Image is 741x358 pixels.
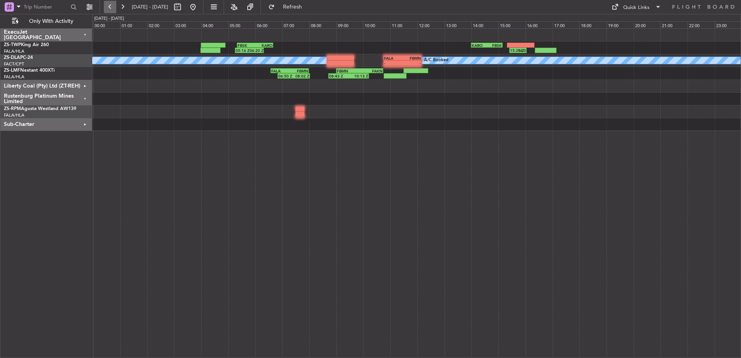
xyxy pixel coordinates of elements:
[384,61,403,65] div: -
[472,43,487,48] div: KARO
[608,1,665,13] button: Quick Links
[337,69,360,73] div: FBMN
[147,21,174,28] div: 02:00
[487,43,502,48] div: FBSK
[634,21,661,28] div: 20:00
[402,61,421,65] div: -
[553,21,580,28] div: 17:00
[471,21,498,28] div: 14:00
[201,21,228,28] div: 04:00
[238,43,255,48] div: FBSK
[94,15,124,22] div: [DATE] - [DATE]
[4,43,21,47] span: ZS-TWP
[290,69,308,73] div: FBMN
[390,21,417,28] div: 11:00
[498,21,526,28] div: 15:00
[4,74,24,80] a: FALA/HLA
[349,74,369,78] div: 10:13 Z
[4,68,55,73] a: ZS-LMFNextant 400XTi
[660,21,688,28] div: 21:00
[329,74,349,78] div: 08:43 Z
[120,21,147,28] div: 01:00
[93,21,120,28] div: 00:00
[228,21,255,28] div: 05:00
[336,21,364,28] div: 09:00
[579,21,607,28] div: 18:00
[445,21,472,28] div: 13:00
[132,3,168,10] span: [DATE] - [DATE]
[688,21,715,28] div: 22:00
[363,21,390,28] div: 10:00
[4,55,20,60] span: ZS-DLA
[271,69,290,73] div: FALA
[236,48,249,53] div: 05:16 Z
[24,1,68,13] input: Trip Number
[265,1,311,13] button: Refresh
[607,21,634,28] div: 19:00
[4,107,76,111] a: ZS-RPMAgusta Westland AW139
[282,21,309,28] div: 07:00
[294,74,309,78] div: 08:02 Z
[384,56,403,60] div: FALA
[518,48,526,53] div: 16:03 Z
[360,69,383,73] div: FAKN
[424,55,448,66] div: A/C Booked
[4,55,33,60] a: ZS-DLAPC-24
[4,61,24,67] a: FACT/CPT
[4,43,49,47] a: ZS-TWPKing Air 260
[510,48,518,53] div: 15:25 Z
[309,21,336,28] div: 08:00
[623,4,650,12] div: Quick Links
[250,48,263,53] div: 06:20 Z
[20,19,82,24] span: Only With Activity
[276,4,309,10] span: Refresh
[9,15,84,28] button: Only With Activity
[174,21,201,28] div: 03:00
[402,56,421,60] div: FBMN
[255,43,272,48] div: KARO
[417,21,445,28] div: 12:00
[4,48,24,54] a: FALA/HLA
[4,68,20,73] span: ZS-LMF
[526,21,553,28] div: 16:00
[4,107,21,111] span: ZS-RPM
[255,21,283,28] div: 06:00
[278,74,294,78] div: 06:50 Z
[4,112,24,118] a: FALA/HLA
